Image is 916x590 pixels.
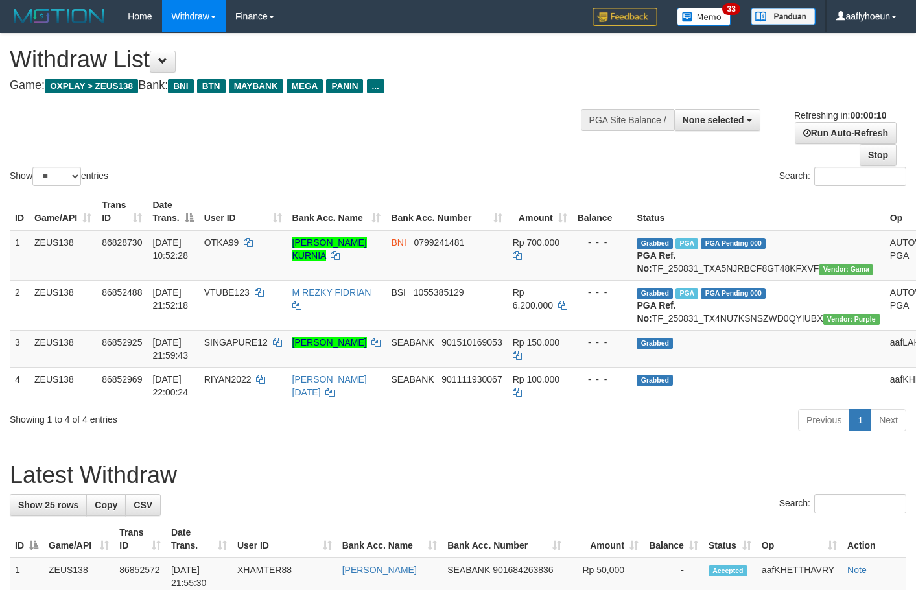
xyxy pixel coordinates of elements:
[441,337,502,348] span: Copy 901510169053 to clipboard
[342,565,417,575] a: [PERSON_NAME]
[29,230,97,281] td: ZEUS138
[10,521,43,558] th: ID: activate to sort column descending
[102,287,142,298] span: 86852488
[513,287,553,311] span: Rp 6.200.000
[10,167,108,186] label: Show entries
[794,110,886,121] span: Refreshing in:
[292,337,367,348] a: [PERSON_NAME]
[683,115,744,125] span: None selected
[581,109,674,131] div: PGA Site Balance /
[102,337,142,348] span: 86852925
[229,79,283,93] span: MAYBANK
[337,521,442,558] th: Bank Acc. Name: activate to sort column ascending
[860,144,897,166] a: Stop
[287,79,323,93] span: MEGA
[703,521,757,558] th: Status: activate to sort column ascending
[675,288,698,299] span: Marked by aafsolysreylen
[631,230,884,281] td: TF_250831_TXA5NJRBCF8GT48KFXVF
[513,374,559,384] span: Rp 100.000
[95,500,117,510] span: Copy
[847,565,867,575] a: Note
[871,409,906,431] a: Next
[819,264,873,275] span: Vendor URL: https://trx31.1velocity.biz
[45,79,138,93] span: OXPLAY > ZEUS138
[10,462,906,488] h1: Latest Withdraw
[97,193,147,230] th: Trans ID: activate to sort column ascending
[391,374,434,384] span: SEABANK
[152,287,188,311] span: [DATE] 21:52:18
[197,79,226,93] span: BTN
[637,338,673,349] span: Grabbed
[10,408,372,426] div: Showing 1 to 4 of 4 entries
[168,79,193,93] span: BNI
[578,373,627,386] div: - - -
[779,494,906,513] label: Search:
[795,122,897,144] a: Run Auto-Refresh
[631,280,884,330] td: TF_250831_TX4NU7KSNSZWD0QYIUBX
[513,337,559,348] span: Rp 150.000
[578,236,627,249] div: - - -
[10,280,29,330] td: 2
[823,314,880,325] span: Vendor URL: https://trx4.1velocity.biz
[10,193,29,230] th: ID
[29,367,97,404] td: ZEUS138
[637,238,673,249] span: Grabbed
[10,494,87,516] a: Show 25 rows
[637,300,675,324] b: PGA Ref. No:
[814,167,906,186] input: Search:
[578,336,627,349] div: - - -
[367,79,384,93] span: ...
[701,238,766,249] span: PGA Pending
[578,286,627,299] div: - - -
[10,6,108,26] img: MOTION_logo.png
[593,8,657,26] img: Feedback.jpg
[10,79,598,92] h4: Game: Bank:
[493,565,553,575] span: Copy 901684263836 to clipboard
[125,494,161,516] a: CSV
[86,494,126,516] a: Copy
[637,375,673,386] span: Grabbed
[442,521,567,558] th: Bank Acc. Number: activate to sort column ascending
[10,367,29,404] td: 4
[391,237,406,248] span: BNI
[102,374,142,384] span: 86852969
[391,337,434,348] span: SEABANK
[10,330,29,367] td: 3
[166,521,232,558] th: Date Trans.: activate to sort column ascending
[114,521,166,558] th: Trans ID: activate to sort column ascending
[292,237,367,261] a: [PERSON_NAME] KURNIA
[675,238,698,249] span: Marked by aafsreyleap
[414,237,464,248] span: Copy 0799241481 to clipboard
[147,193,198,230] th: Date Trans.: activate to sort column descending
[391,287,406,298] span: BSI
[631,193,884,230] th: Status
[637,288,673,299] span: Grabbed
[10,230,29,281] td: 1
[32,167,81,186] select: Showentries
[134,500,152,510] span: CSV
[441,374,502,384] span: Copy 901111930067 to clipboard
[29,280,97,330] td: ZEUS138
[850,110,886,121] strong: 00:00:10
[567,521,644,558] th: Amount: activate to sort column ascending
[677,8,731,26] img: Button%20Memo.svg
[152,337,188,360] span: [DATE] 21:59:43
[849,409,871,431] a: 1
[204,374,252,384] span: RIYAN2022
[674,109,760,131] button: None selected
[43,521,114,558] th: Game/API: activate to sort column ascending
[204,337,268,348] span: SINGAPURE12
[513,237,559,248] span: Rp 700.000
[701,288,766,299] span: PGA Pending
[757,521,842,558] th: Op: activate to sort column ascending
[18,500,78,510] span: Show 25 rows
[842,521,906,558] th: Action
[292,374,367,397] a: [PERSON_NAME][DATE]
[814,494,906,513] input: Search:
[644,521,703,558] th: Balance: activate to sort column ascending
[292,287,371,298] a: M REZKY FIDRIAN
[508,193,572,230] th: Amount: activate to sort column ascending
[10,47,598,73] h1: Withdraw List
[152,237,188,261] span: [DATE] 10:52:28
[447,565,490,575] span: SEABANK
